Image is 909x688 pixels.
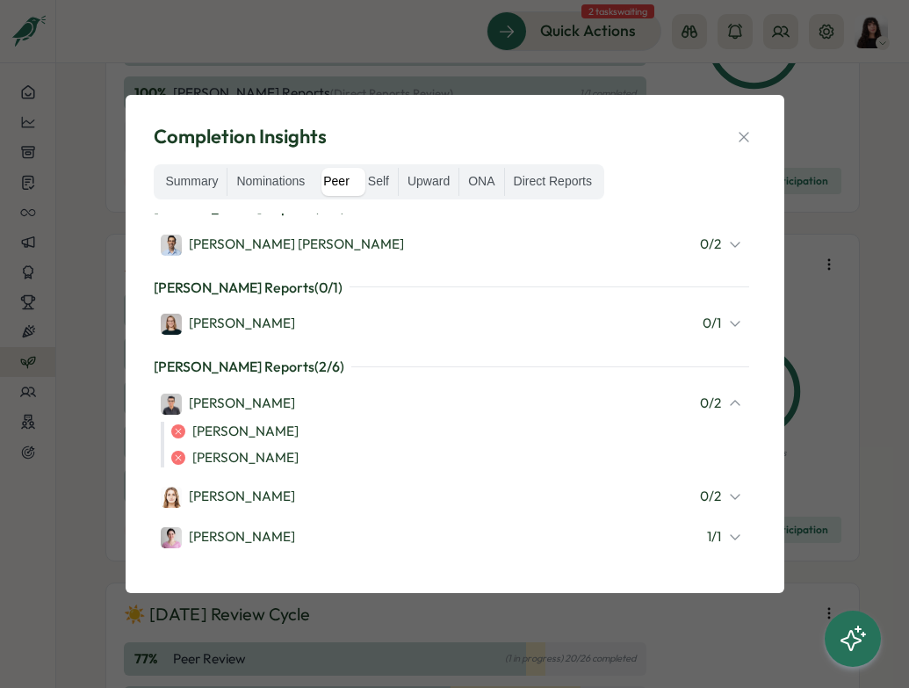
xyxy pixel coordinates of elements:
div: [PERSON_NAME] [161,527,295,548]
label: Direct Reports [505,168,601,196]
label: Upward [399,168,458,196]
img: Friederike Giese [161,487,182,508]
div: [PERSON_NAME] [PERSON_NAME] [161,235,404,256]
label: Summary [157,168,227,196]
img: Kerstin Manninger [161,314,182,335]
a: Kerstin Manninger[PERSON_NAME] [161,312,295,335]
a: Friederike Giese[PERSON_NAME] [161,485,295,508]
a: Hasan Naqvi[PERSON_NAME] [161,392,295,415]
span: 1 / 1 [707,527,721,547]
span: [PERSON_NAME] [192,448,299,467]
span: 0 / 2 [700,487,721,506]
label: Self [359,168,398,196]
label: Peer [314,168,358,196]
label: Nominations [227,168,314,196]
span: [PERSON_NAME] [192,422,299,441]
span: 0 / 2 [700,235,721,254]
a: Deniz Basak Dogan[PERSON_NAME] [PERSON_NAME] [161,233,404,256]
img: Hasan Naqvi [161,394,182,415]
img: Ketevan Dzukaevi [161,527,182,548]
a: Ketevan Dzukaevi[PERSON_NAME] [161,525,295,548]
span: 0 / 2 [700,394,721,413]
span: Completion Insights [154,123,327,150]
p: [PERSON_NAME] Reports ( 0 / 1 ) [154,277,343,299]
label: ONA [459,168,503,196]
img: Deniz Basak Dogan [161,235,182,256]
div: [PERSON_NAME] [161,394,295,415]
span: 0 / 1 [703,314,721,333]
div: [PERSON_NAME] [161,487,295,508]
p: [PERSON_NAME] Reports ( 2 / 6 ) [154,356,344,378]
div: [PERSON_NAME] [161,314,295,335]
